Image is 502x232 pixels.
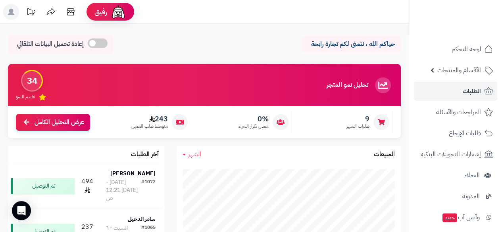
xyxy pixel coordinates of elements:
a: الشهر [183,150,201,159]
span: إعادة تحميل البيانات التلقائي [17,40,84,49]
a: لوحة التحكم [414,40,497,59]
a: المراجعات والأسئلة [414,103,497,122]
span: طلبات الشهر [346,123,369,130]
h3: المبيعات [374,151,395,158]
span: معدل تكرار الشراء [238,123,269,130]
div: تم التوصيل [11,178,75,194]
a: المدونة [414,187,497,206]
span: لوحة التحكم [452,44,481,55]
span: طلبات الإرجاع [449,128,481,139]
span: متوسط طلب العميل [131,123,168,130]
strong: سامر الدخيل [128,215,156,223]
span: 0% [238,115,269,123]
img: ai-face.png [110,4,126,20]
span: 243 [131,115,168,123]
span: الطلبات [463,86,481,97]
span: العملاء [464,170,480,181]
td: 494 [78,163,97,209]
span: تقييم النمو [16,94,35,100]
img: logo-2.png [448,6,494,23]
h3: تحليل نمو المتجر [327,82,368,89]
span: وآتس آب [442,212,480,223]
div: [DATE] - [DATE] 12:21 ص [106,178,141,202]
a: العملاء [414,166,497,185]
strong: [PERSON_NAME] [110,169,156,178]
a: إشعارات التحويلات البنكية [414,145,497,164]
a: وآتس آبجديد [414,208,497,227]
span: جديد [442,213,457,222]
span: رفيق [94,7,107,17]
div: Open Intercom Messenger [12,201,31,220]
a: طلبات الإرجاع [414,124,497,143]
p: حياكم الله ، نتمنى لكم تجارة رابحة [308,40,395,49]
a: الطلبات [414,82,497,101]
a: تحديثات المنصة [21,4,41,22]
h3: آخر الطلبات [131,151,159,158]
span: 9 [346,115,369,123]
span: المراجعات والأسئلة [436,107,481,118]
a: عرض التحليل الكامل [16,114,90,131]
span: المدونة [462,191,480,202]
span: الأقسام والمنتجات [437,65,481,76]
div: #1072 [141,178,156,202]
span: إشعارات التحويلات البنكية [421,149,481,160]
span: عرض التحليل الكامل [35,118,84,127]
span: الشهر [188,150,201,159]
